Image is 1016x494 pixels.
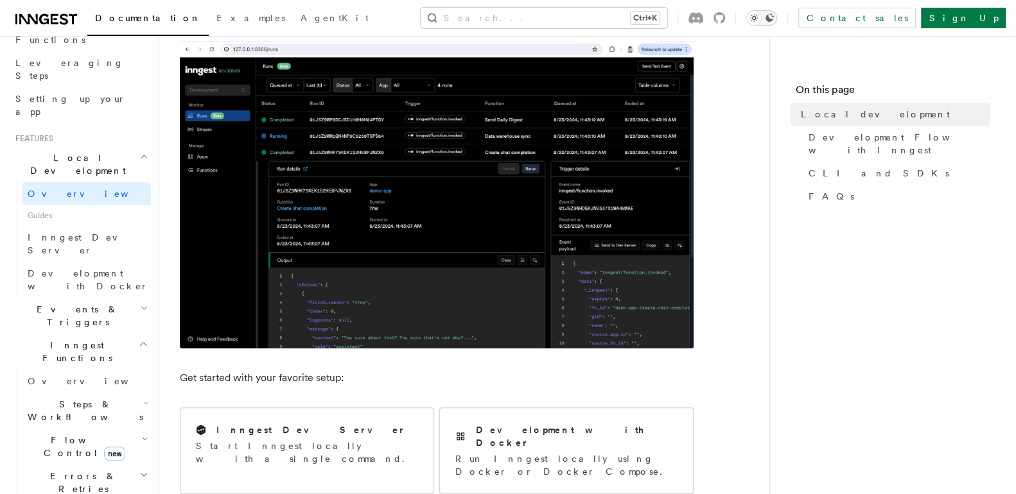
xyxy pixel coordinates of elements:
[22,434,141,459] span: Flow Control
[180,369,694,387] p: Get started with your favorite setup:
[22,226,151,262] a: Inngest Dev Server
[180,41,694,348] img: The Inngest Dev Server on the Functions page
[22,370,151,393] a: Overview
[10,182,151,298] div: Local Development
[22,429,151,464] button: Flow Controlnew
[216,423,406,436] h2: Inngest Dev Server
[15,94,126,117] span: Setting up your app
[796,82,990,103] h4: On this page
[809,190,854,203] span: FAQs
[455,452,678,478] p: Run Inngest locally using Docker or Docker Compose.
[809,131,990,157] span: Development Flow with Inngest
[28,268,148,291] span: Development with Docker
[10,339,139,364] span: Inngest Functions
[22,182,151,205] a: Overview
[803,185,990,208] a: FAQs
[22,262,151,298] a: Development with Docker
[796,103,990,126] a: Local development
[180,407,434,494] a: Inngest Dev ServerStart Inngest locally with a single command.
[104,447,125,461] span: new
[22,398,143,423] span: Steps & Workflows
[15,58,124,81] span: Leveraging Steps
[301,13,369,23] span: AgentKit
[10,133,53,144] span: Features
[439,407,694,494] a: Development with DockerRun Inngest locally using Docker or Docker Compose.
[28,232,137,255] span: Inngest Dev Server
[22,205,151,226] span: Guides
[216,13,285,23] span: Examples
[28,376,160,386] span: Overview
[95,13,201,23] span: Documentation
[803,126,990,162] a: Development Flow with Inngest
[921,8,1006,28] a: Sign Up
[803,162,990,185] a: CLI and SDKs
[10,303,140,328] span: Events & Triggers
[809,167,949,180] span: CLI and SDKs
[10,298,151,334] button: Events & Triggers
[28,189,160,199] span: Overview
[10,51,151,87] a: Leveraging Steps
[293,4,376,35] a: AgentKit
[476,423,678,449] h2: Development with Docker
[10,151,140,177] span: Local Development
[209,4,293,35] a: Examples
[798,8,916,28] a: Contact sales
[10,87,151,123] a: Setting up your app
[10,146,151,182] button: Local Development
[22,393,151,429] button: Steps & Workflows
[87,4,209,36] a: Documentation
[421,8,667,28] button: Search...Ctrl+K
[10,334,151,370] button: Inngest Functions
[746,10,777,26] button: Toggle dark mode
[631,12,660,24] kbd: Ctrl+K
[196,439,418,465] p: Start Inngest locally with a single command.
[801,108,950,121] span: Local development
